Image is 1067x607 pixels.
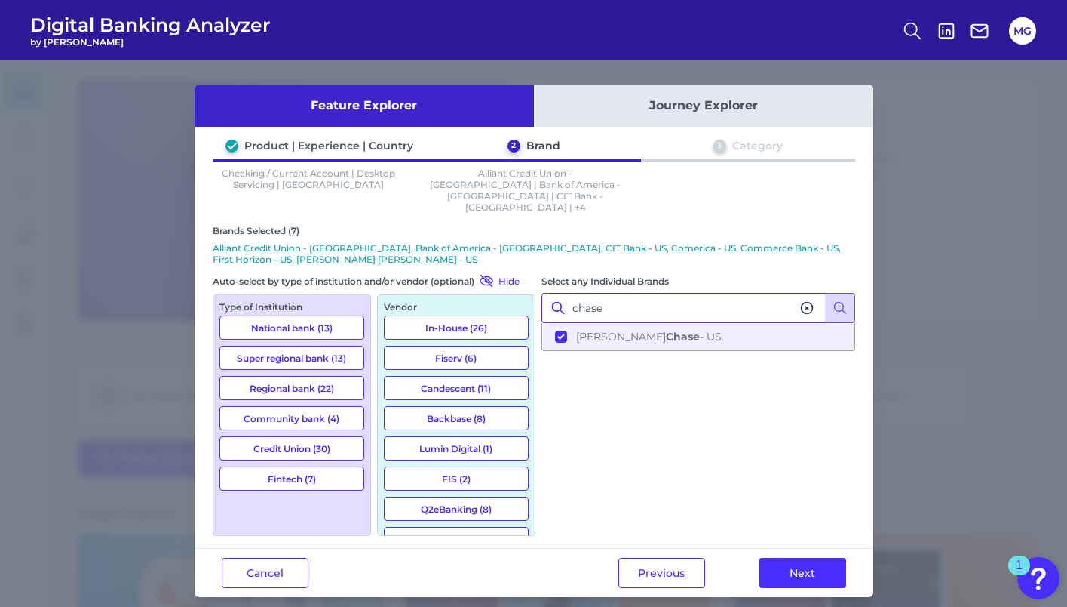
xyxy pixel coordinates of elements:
div: Vendor [384,301,529,313]
button: Fiserv (6) [384,346,529,370]
div: 3 [713,140,726,153]
input: Search Individual Brands [541,293,855,323]
button: Super regional bank (13) [219,346,364,370]
button: Fintech (7) [219,467,364,491]
button: Q2eBanking (8) [384,497,529,521]
p: Checking / Current Account | Desktop Servicing | [GEOGRAPHIC_DATA] [213,168,406,213]
div: Category [732,139,783,153]
div: 2 [507,140,520,153]
button: Previous [618,558,705,588]
span: Digital Banking Analyzer [30,14,271,36]
span: by [PERSON_NAME] [30,36,271,48]
button: Lumin Digital (1) [384,436,529,461]
label: Select any Individual Brands [541,276,669,287]
b: Chase [666,330,700,344]
div: Brands Selected (7) [213,225,855,236]
button: Backbase (8) [384,406,529,430]
button: Feature Explorer [195,85,534,127]
button: Regional bank (22) [219,376,364,400]
button: Hide [474,273,520,288]
div: Product | Experience | Country [244,139,413,153]
button: Credit Union (30) [219,436,364,461]
button: Cancel [222,558,308,588]
span: [PERSON_NAME] - US [576,330,722,344]
button: Journey Explorer [534,85,873,127]
button: Open Resource Center, 1 new notification [1017,557,1059,599]
button: National bank (13) [219,316,364,340]
button: FIS (2) [384,467,529,491]
button: Community bank (4) [219,406,364,430]
button: [PERSON_NAME]Chase- US [543,324,854,350]
button: MG [1009,17,1036,45]
button: Candescent (11) [384,376,529,400]
p: Alliant Credit Union - [GEOGRAPHIC_DATA], Bank of America - [GEOGRAPHIC_DATA], CIT Bank - US, Com... [213,242,855,265]
div: Auto-select by type of institution and/or vendor (optional) [213,273,535,288]
button: Next [759,558,846,588]
button: In-House (26) [384,316,529,340]
div: Type of Institution [219,301,364,313]
div: 1 [1016,565,1023,585]
div: Brand [526,139,560,153]
p: Alliant Credit Union - [GEOGRAPHIC_DATA] | Bank of America - [GEOGRAPHIC_DATA] | CIT Bank - [GEOG... [429,168,622,213]
button: Alkami (6) [384,527,529,551]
